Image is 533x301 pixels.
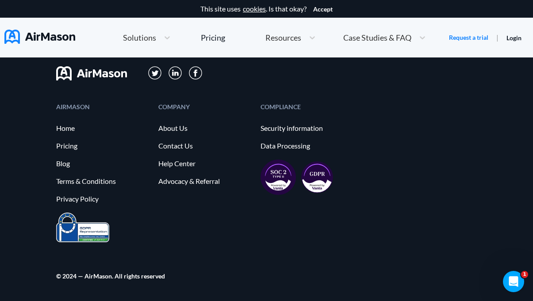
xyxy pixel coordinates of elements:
[56,273,165,279] div: © 2024 — AirMason. All rights reserved
[503,271,524,292] iframe: Intercom live chat
[56,195,150,203] a: Privacy Policy
[56,124,150,132] a: Home
[169,66,182,80] img: svg+xml;base64,PD94bWwgdmVyc2lvbj0iMS4wIiBlbmNvZGluZz0iVVRGLTgiPz4KPHN2ZyB3aWR0aD0iMzFweCIgaGVpZ2...
[56,66,127,80] img: svg+xml;base64,PHN2ZyB3aWR0aD0iMTYwIiBoZWlnaHQ9IjMyIiB2aWV3Qm94PSIwIDAgMTYwIDMyIiBmaWxsPSJub25lIi...
[158,124,252,132] a: About Us
[148,66,162,80] img: svg+xml;base64,PD94bWwgdmVyc2lvbj0iMS4wIiBlbmNvZGluZz0iVVRGLTgiPz4KPHN2ZyB3aWR0aD0iMzFweCIgaGVpZ2...
[123,34,156,42] span: Solutions
[158,177,252,185] a: Advocacy & Referral
[56,142,150,150] a: Pricing
[521,271,528,278] span: 1
[56,104,150,110] div: AIRMASON
[158,104,252,110] div: COMPANY
[301,161,333,193] img: gdpr-98ea35551734e2af8fd9405dbdaf8c18.svg
[506,34,521,42] a: Login
[201,30,225,46] a: Pricing
[449,33,488,42] a: Request a trial
[4,30,75,44] img: AirMason Logo
[158,142,252,150] a: Contact Us
[189,66,202,80] img: svg+xml;base64,PD94bWwgdmVyc2lvbj0iMS4wIiBlbmNvZGluZz0iVVRGLTgiPz4KPHN2ZyB3aWR0aD0iMzBweCIgaGVpZ2...
[313,6,333,13] button: Accept cookies
[261,160,296,195] img: soc2-17851990f8204ed92eb8cdb2d5e8da73.svg
[496,33,498,42] span: |
[243,5,266,13] a: cookies
[261,124,354,132] a: Security information
[261,104,354,110] div: COMPLIANCE
[201,34,225,42] div: Pricing
[158,160,252,168] a: Help Center
[56,160,150,168] a: Blog
[261,142,354,150] a: Data Processing
[56,213,109,242] img: prighter-certificate-eu-7c0b0bead1821e86115914626e15d079.png
[265,34,301,42] span: Resources
[343,34,411,42] span: Case Studies & FAQ
[56,177,150,185] a: Terms & Conditions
